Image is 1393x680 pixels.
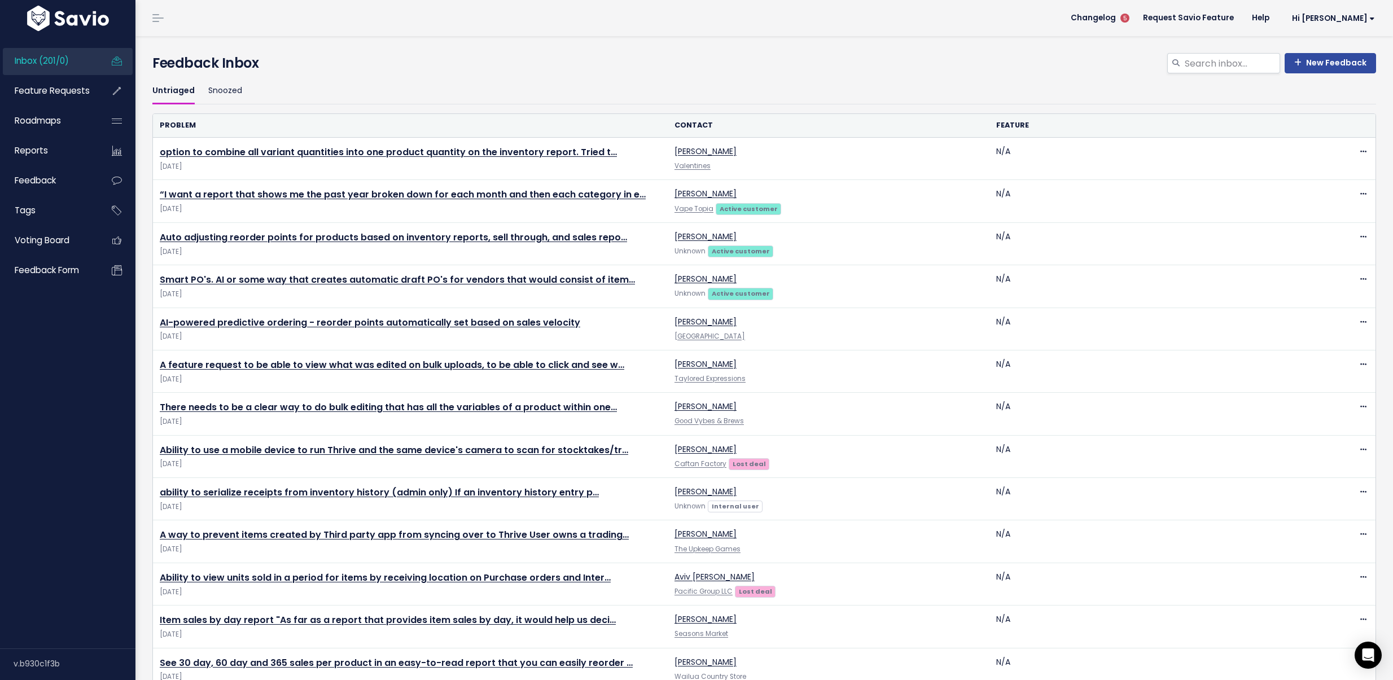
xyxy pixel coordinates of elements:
span: [DATE] [160,331,661,343]
ul: Filter feature requests [152,78,1376,104]
span: Feedback form [15,264,79,276]
strong: Internal user [712,502,759,511]
a: [PERSON_NAME] [674,613,737,625]
input: Search inbox... [1184,53,1280,73]
span: Feedback [15,174,56,186]
a: Pacific Group LLC [674,587,733,596]
a: Ability to view units sold in a period for items by receiving location on Purchase orders and Inter… [160,571,611,584]
a: [GEOGRAPHIC_DATA] [674,332,745,341]
a: Feedback [3,168,94,194]
a: [PERSON_NAME] [674,188,737,199]
span: Feature Requests [15,85,90,96]
span: Reports [15,144,48,156]
a: Caftan Factory [674,459,726,468]
a: Auto adjusting reorder points for products based on inventory reports, sell through, and sales repo… [160,231,627,244]
a: Active customer [708,245,773,256]
td: N/A [989,265,1311,308]
a: Untriaged [152,78,195,104]
a: option to combine all variant quantities into one product quantity on the inventory report. Tried t… [160,146,617,159]
span: Unknown [674,289,706,298]
a: Vape Topia [674,204,713,213]
a: The Upkeep Games [674,545,741,554]
td: N/A [989,138,1311,180]
span: [DATE] [160,374,661,385]
a: Good Vybes & Brews [674,416,744,425]
span: Changelog [1071,14,1116,22]
a: Roadmaps [3,108,94,134]
a: Lost deal [735,585,776,596]
a: [PERSON_NAME] [674,656,737,668]
span: [DATE] [160,543,661,555]
a: [PERSON_NAME] [674,401,737,412]
a: Inbox (201/0) [3,48,94,74]
span: 5 [1120,14,1129,23]
span: [DATE] [160,288,661,300]
a: Snoozed [208,78,242,104]
td: N/A [989,350,1311,392]
a: “I want a report that shows me the past year broken down for each month and then each category in e… [160,188,646,201]
a: [PERSON_NAME] [674,358,737,370]
span: Roadmaps [15,115,61,126]
span: Inbox (201/0) [15,55,69,67]
span: [DATE] [160,416,661,428]
h4: Feedback Inbox [152,53,1376,73]
a: Active customer [708,287,773,299]
span: Unknown [674,247,706,256]
a: Item sales by day report "As far as a report that provides item sales by day, it would help us deci… [160,613,616,626]
a: See 30 day, 60 day and 365 sales per product in an easy-to-read report that you can easily reorder … [160,656,633,669]
a: Request Savio Feature [1134,10,1243,27]
a: Help [1243,10,1278,27]
img: logo-white.9d6f32f41409.svg [24,6,112,31]
th: Problem [153,114,668,137]
span: Voting Board [15,234,69,246]
a: Feedback form [3,257,94,283]
span: [DATE] [160,246,661,258]
span: [DATE] [160,203,661,215]
td: N/A [989,308,1311,350]
strong: Active customer [712,247,770,256]
td: N/A [989,606,1311,648]
a: New Feedback [1285,53,1376,73]
span: [DATE] [160,501,661,513]
a: Ability to use a mobile device to run Thrive and the same device's camera to scan for stocktakes/tr… [160,444,628,457]
span: Tags [15,204,36,216]
a: Lost deal [729,458,769,469]
th: Feature [989,114,1311,137]
span: Hi [PERSON_NAME] [1292,14,1375,23]
a: There needs to be a clear way to do bulk editing that has all the variables of a product within one… [160,401,617,414]
a: [PERSON_NAME] [674,273,737,284]
a: Taylored Expressions [674,374,746,383]
a: [PERSON_NAME] [674,486,737,497]
td: N/A [989,478,1311,520]
a: [PERSON_NAME] [674,528,737,539]
a: Smart PO's. AI or some way that creates automatic draft PO's for vendors that would consist of item… [160,273,635,286]
td: N/A [989,520,1311,563]
a: AI-powered predictive ordering - reorder points automatically set based on sales velocity [160,316,580,329]
span: [DATE] [160,161,661,173]
a: Active customer [716,203,781,214]
a: [PERSON_NAME] [674,146,737,157]
strong: Active customer [720,204,778,213]
span: [DATE] [160,586,661,598]
a: Voting Board [3,227,94,253]
td: N/A [989,563,1311,605]
strong: Lost deal [739,587,772,596]
a: Valentines [674,161,711,170]
a: Aviv [PERSON_NAME] [674,571,755,582]
strong: Active customer [712,289,770,298]
td: N/A [989,435,1311,477]
span: [DATE] [160,629,661,640]
th: Contact [668,114,989,137]
a: [PERSON_NAME] [674,444,737,455]
td: N/A [989,222,1311,265]
td: N/A [989,180,1311,222]
div: Open Intercom Messenger [1355,642,1382,669]
a: Internal user [708,500,763,511]
a: Hi [PERSON_NAME] [1278,10,1384,27]
a: Feature Requests [3,78,94,104]
span: [DATE] [160,458,661,470]
div: v.b930c1f3b [14,649,135,678]
a: [PERSON_NAME] [674,231,737,242]
a: Seasons Market [674,629,728,638]
td: N/A [989,393,1311,435]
